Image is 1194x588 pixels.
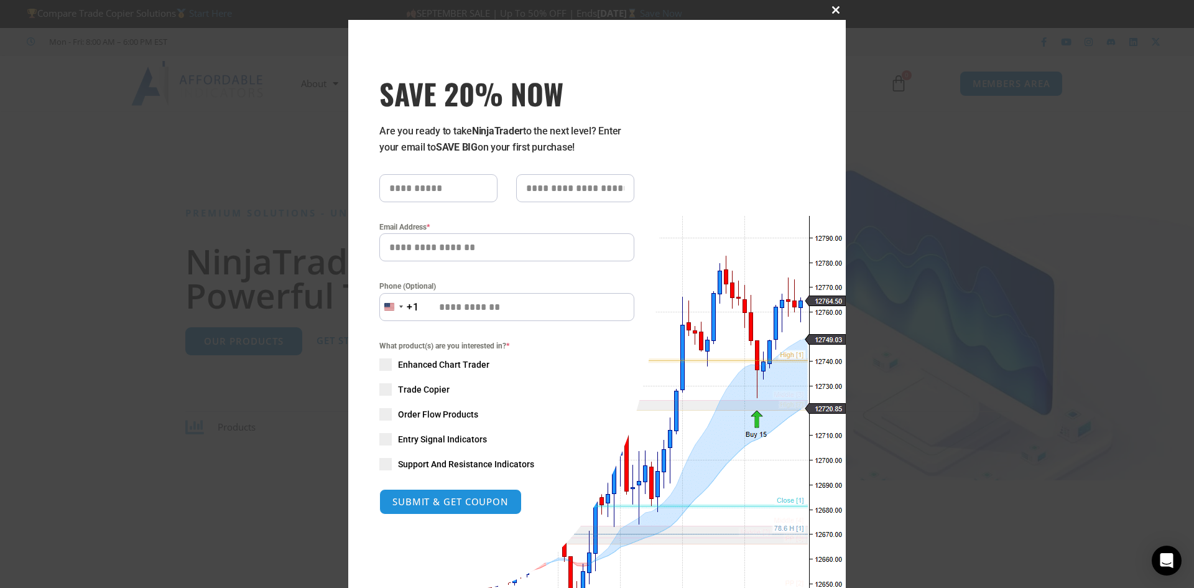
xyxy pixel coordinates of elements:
[436,141,478,153] strong: SAVE BIG
[379,280,634,292] label: Phone (Optional)
[472,125,523,137] strong: NinjaTrader
[379,340,634,352] span: What product(s) are you interested in?
[379,358,634,371] label: Enhanced Chart Trader
[407,299,419,315] div: +1
[398,458,534,470] span: Support And Resistance Indicators
[379,433,634,446] label: Entry Signal Indicators
[379,293,419,321] button: Selected country
[379,221,634,233] label: Email Address
[379,458,634,470] label: Support And Resistance Indicators
[379,489,522,515] button: SUBMIT & GET COUPON
[398,383,450,396] span: Trade Copier
[398,433,487,446] span: Entry Signal Indicators
[398,358,489,371] span: Enhanced Chart Trader
[379,76,634,111] h3: SAVE 20% NOW
[398,408,478,421] span: Order Flow Products
[379,408,634,421] label: Order Flow Products
[1152,546,1182,576] div: Open Intercom Messenger
[379,123,634,156] p: Are you ready to take to the next level? Enter your email to on your first purchase!
[379,383,634,396] label: Trade Copier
